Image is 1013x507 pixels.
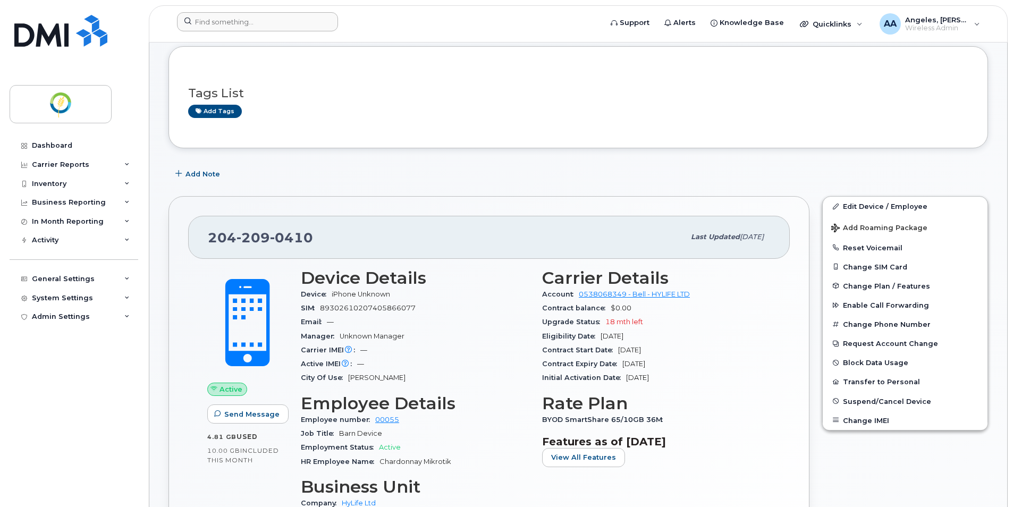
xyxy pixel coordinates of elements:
span: [DATE] [601,332,623,340]
span: Device [301,290,332,298]
a: 0538068349 - Bell - HYLIFE LTD [579,290,690,298]
span: Active IMEI [301,360,357,368]
span: Angeles, [PERSON_NAME] [905,15,969,24]
button: View All Features [542,448,625,467]
a: Add tags [188,105,242,118]
div: Quicklinks [792,13,870,35]
span: Alerts [673,18,696,28]
span: [DATE] [740,233,764,241]
span: 209 [237,230,270,246]
span: Carrier IMEI [301,346,360,354]
button: Block Data Usage [823,353,987,372]
span: Chardonnay Mikrotik [379,458,451,466]
h3: Business Unit [301,477,529,496]
span: $0.00 [611,304,631,312]
span: Upgrade Status [542,318,605,326]
a: Alerts [657,12,703,33]
span: Suspend/Cancel Device [843,397,931,405]
span: — [327,318,334,326]
span: Add Note [185,169,220,179]
span: [PERSON_NAME] [348,374,406,382]
span: Account [542,290,579,298]
span: Initial Activation Date [542,374,626,382]
span: Knowledge Base [720,18,784,28]
span: [DATE] [618,346,641,354]
span: Employee number [301,416,375,424]
h3: Features as of [DATE] [542,435,771,448]
span: Enable Call Forwarding [843,301,929,309]
span: Company [301,499,342,507]
span: Employment Status [301,443,379,451]
a: Edit Device / Employee [823,197,987,216]
span: Manager [301,332,340,340]
span: Contract Start Date [542,346,618,354]
a: HyLife Ltd [342,499,376,507]
span: — [360,346,367,354]
span: SIM [301,304,320,312]
span: Change Plan / Features [843,282,930,290]
span: View All Features [551,452,616,462]
button: Transfer to Personal [823,372,987,391]
span: 89302610207405866077 [320,304,416,312]
button: Add Note [168,164,229,183]
span: — [357,360,364,368]
button: Change SIM Card [823,257,987,276]
span: Job Title [301,429,339,437]
span: Support [620,18,649,28]
span: Last updated [691,233,740,241]
span: 0410 [270,230,313,246]
span: Contract balance [542,304,611,312]
button: Change Plan / Features [823,276,987,295]
a: Knowledge Base [703,12,791,33]
span: Quicklinks [813,20,851,28]
h3: Carrier Details [542,268,771,288]
span: Barn Device [339,429,382,437]
a: 00055 [375,416,399,424]
button: Suspend/Cancel Device [823,392,987,411]
span: Active [379,443,401,451]
span: City Of Use [301,374,348,382]
span: Eligibility Date [542,332,601,340]
span: BYOD SmartShare 65/10GB 36M [542,416,668,424]
h3: Employee Details [301,394,529,413]
span: 4.81 GB [207,433,237,441]
button: Change Phone Number [823,315,987,334]
div: Angeles, Armilyn [872,13,987,35]
button: Reset Voicemail [823,238,987,257]
span: Contract Expiry Date [542,360,622,368]
span: [DATE] [626,374,649,382]
button: Change IMEI [823,411,987,430]
span: AA [884,18,897,30]
span: Email [301,318,327,326]
span: Unknown Manager [340,332,404,340]
button: Enable Call Forwarding [823,295,987,315]
span: Active [220,384,242,394]
span: 10.00 GB [207,447,240,454]
h3: Device Details [301,268,529,288]
span: iPhone Unknown [332,290,390,298]
button: Add Roaming Package [823,216,987,238]
input: Find something... [177,12,338,31]
span: 204 [208,230,313,246]
span: Add Roaming Package [831,224,927,234]
span: 18 mth left [605,318,643,326]
span: used [237,433,258,441]
span: [DATE] [622,360,645,368]
button: Send Message [207,404,289,424]
h3: Tags List [188,87,968,100]
a: Support [603,12,657,33]
span: Send Message [224,409,280,419]
button: Request Account Change [823,334,987,353]
span: included this month [207,446,279,464]
span: HR Employee Name [301,458,379,466]
span: Wireless Admin [905,24,969,32]
h3: Rate Plan [542,394,771,413]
